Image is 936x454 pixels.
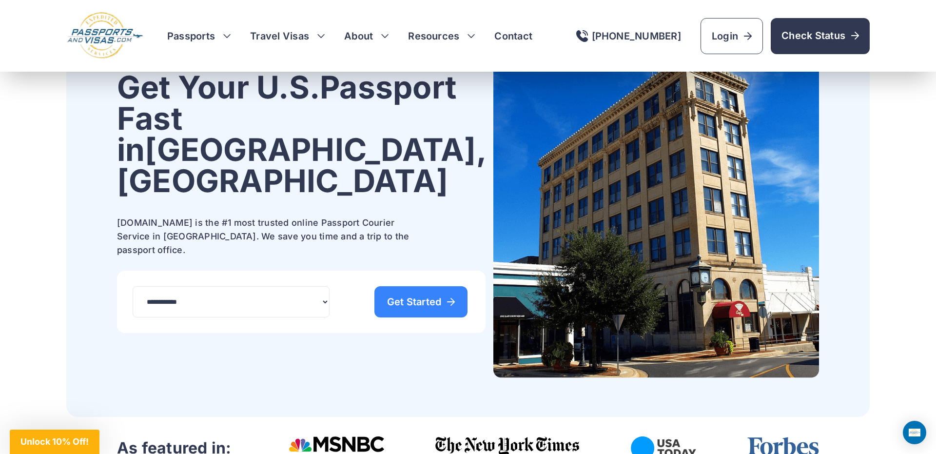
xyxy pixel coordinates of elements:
img: Logo [66,12,144,60]
a: About [344,29,373,43]
a: [PHONE_NUMBER] [576,30,681,42]
a: Get Started [374,286,468,317]
span: Unlock 10% Off! [20,436,89,447]
span: Login [712,29,752,43]
a: Contact [494,29,532,43]
div: Open Intercom Messenger [903,421,926,444]
h3: Resources [408,29,475,43]
img: Msnbc [289,436,385,452]
h3: Travel Visas [250,29,325,43]
span: Get Started [387,297,455,307]
div: Unlock 10% Off! [10,430,99,454]
h1: Get Your U.S. Passport Fast in [GEOGRAPHIC_DATA], [GEOGRAPHIC_DATA] [117,72,486,197]
p: [DOMAIN_NAME] is the #1 most trusted online Passport Courier Service in [GEOGRAPHIC_DATA]. We sav... [117,216,419,257]
span: Check Status [781,29,859,42]
h3: Passports [167,29,231,43]
img: Get Your U.S. Passport Fast in San Antonio [493,27,819,378]
a: Check Status [771,18,870,54]
a: Login [701,18,763,54]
